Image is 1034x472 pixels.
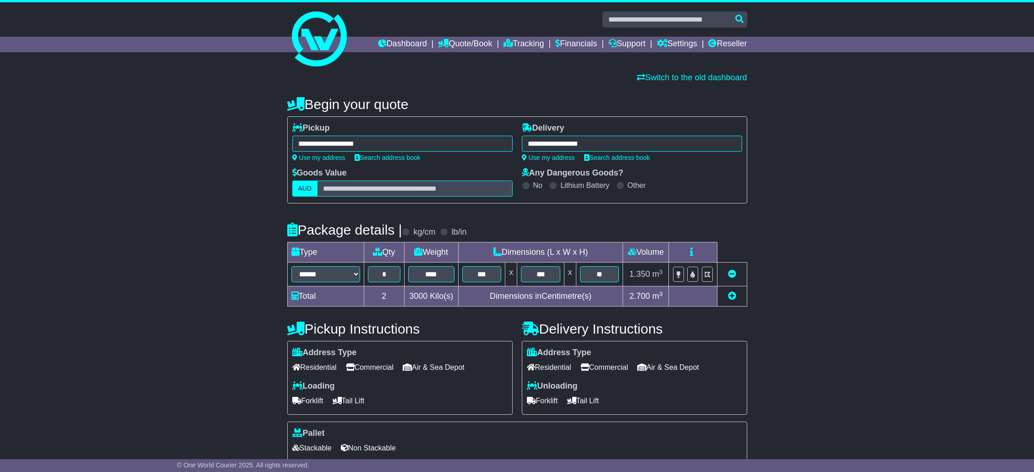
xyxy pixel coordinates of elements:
span: 1.350 [629,269,650,279]
label: Other [628,181,646,190]
span: Commercial [580,360,628,374]
h4: Pickup Instructions [287,321,513,336]
label: kg/cm [413,227,435,237]
label: lb/in [451,227,466,237]
a: Tracking [503,37,544,52]
a: Use my address [292,154,345,161]
span: m [652,291,663,301]
a: Financials [555,37,597,52]
h4: Delivery Instructions [522,321,747,336]
span: Residential [527,360,571,374]
span: 3000 [409,291,427,301]
a: Search address book [355,154,421,161]
label: Goods Value [292,168,347,178]
label: Lithium Battery [560,181,609,190]
span: Forklift [527,394,558,408]
label: Pickup [292,123,330,133]
span: Tail Lift [333,394,365,408]
a: Use my address [522,154,575,161]
span: Air & Sea Depot [403,360,465,374]
a: Switch to the old dashboard [637,73,747,82]
label: AUD [292,181,318,197]
td: Qty [364,242,404,263]
span: © One World Courier 2025. All rights reserved. [177,461,309,469]
a: Settings [657,37,697,52]
td: Weight [404,242,458,263]
a: Support [608,37,646,52]
span: Stackable [292,441,332,455]
a: Remove this item [728,269,736,279]
span: Commercial [346,360,394,374]
td: Total [287,286,364,307]
span: Tail Lift [567,394,599,408]
td: Type [287,242,364,263]
td: 2 [364,286,404,307]
a: Search address book [584,154,650,161]
td: Dimensions in Centimetre(s) [458,286,623,307]
label: Delivery [522,123,564,133]
h4: Begin your quote [287,97,747,112]
a: Reseller [708,37,747,52]
label: Address Type [292,348,357,358]
span: Residential [292,360,337,374]
span: Air & Sea Depot [637,360,699,374]
sup: 3 [659,291,663,297]
a: Dashboard [378,37,427,52]
label: No [533,181,542,190]
td: x [505,263,517,286]
span: 2.700 [629,291,650,301]
td: Dimensions (L x W x H) [458,242,623,263]
h4: Package details | [287,222,402,237]
label: Loading [292,381,335,391]
label: Address Type [527,348,591,358]
label: Unloading [527,381,578,391]
span: Forklift [292,394,323,408]
a: Quote/Book [438,37,492,52]
sup: 3 [659,269,663,275]
span: Non Stackable [341,441,396,455]
label: Any Dangerous Goods? [522,168,624,178]
td: x [564,263,576,286]
span: m [652,269,663,279]
label: Pallet [292,428,325,439]
td: Kilo(s) [404,286,458,307]
a: Add new item [728,291,736,301]
td: Volume [623,242,669,263]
